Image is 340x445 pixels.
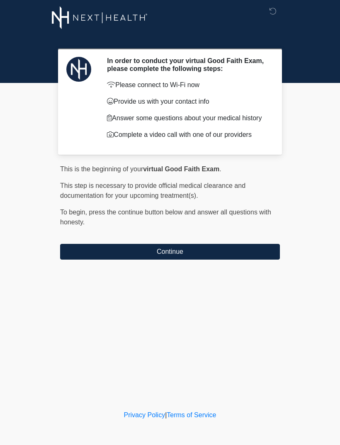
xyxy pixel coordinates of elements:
[107,80,267,90] p: Please connect to Wi-Fi now
[60,244,280,260] button: Continue
[143,165,219,173] strong: virtual Good Faith Exam
[167,411,216,418] a: Terms of Service
[60,209,89,216] span: To begin,
[165,411,167,418] a: |
[54,30,286,45] h1: ‎ ‎ ‎
[107,113,267,123] p: Answer some questions about your medical history
[107,130,267,140] p: Complete a video call with one of our providers
[107,97,267,107] p: Provide us with your contact info
[60,165,143,173] span: This is the beginning of your
[60,209,271,226] span: press the continue button below and answer all questions with honesty.
[219,165,221,173] span: .
[107,57,267,73] h2: In order to conduct your virtual Good Faith Exam, please complete the following steps:
[52,6,148,29] img: Next-Health Woodland Hills Logo
[124,411,165,418] a: Privacy Policy
[66,57,91,82] img: Agent Avatar
[60,182,245,199] span: This step is necessary to provide official medical clearance and documentation for your upcoming ...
